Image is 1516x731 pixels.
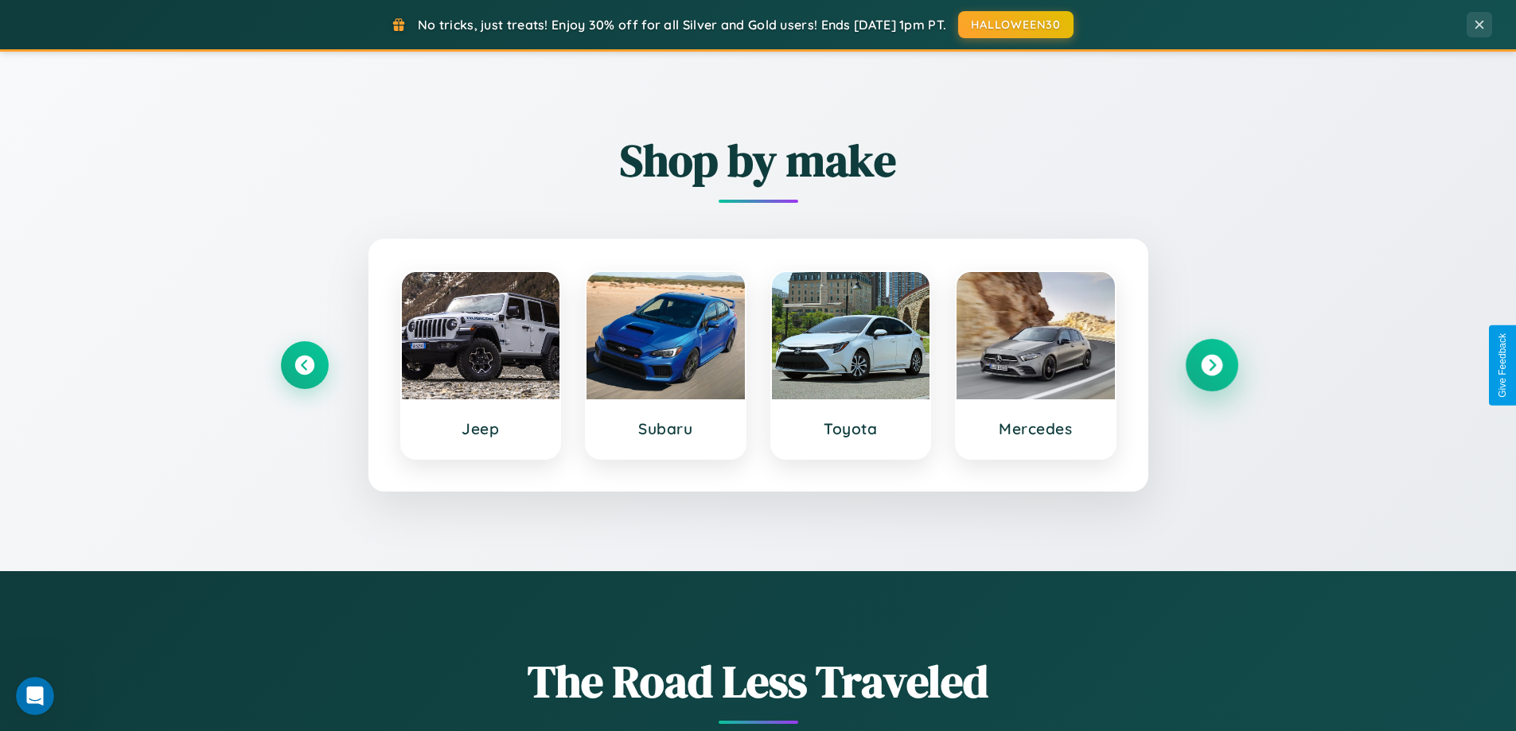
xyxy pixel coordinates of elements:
button: HALLOWEEN30 [958,11,1074,38]
iframe: Intercom live chat [16,677,54,715]
h3: Toyota [788,419,914,438]
h2: Shop by make [281,130,1236,191]
span: No tricks, just treats! Enjoy 30% off for all Silver and Gold users! Ends [DATE] 1pm PT. [418,17,946,33]
h3: Mercedes [972,419,1099,438]
div: Give Feedback [1497,333,1508,398]
h3: Jeep [418,419,544,438]
h3: Subaru [602,419,729,438]
h1: The Road Less Traveled [281,651,1236,712]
